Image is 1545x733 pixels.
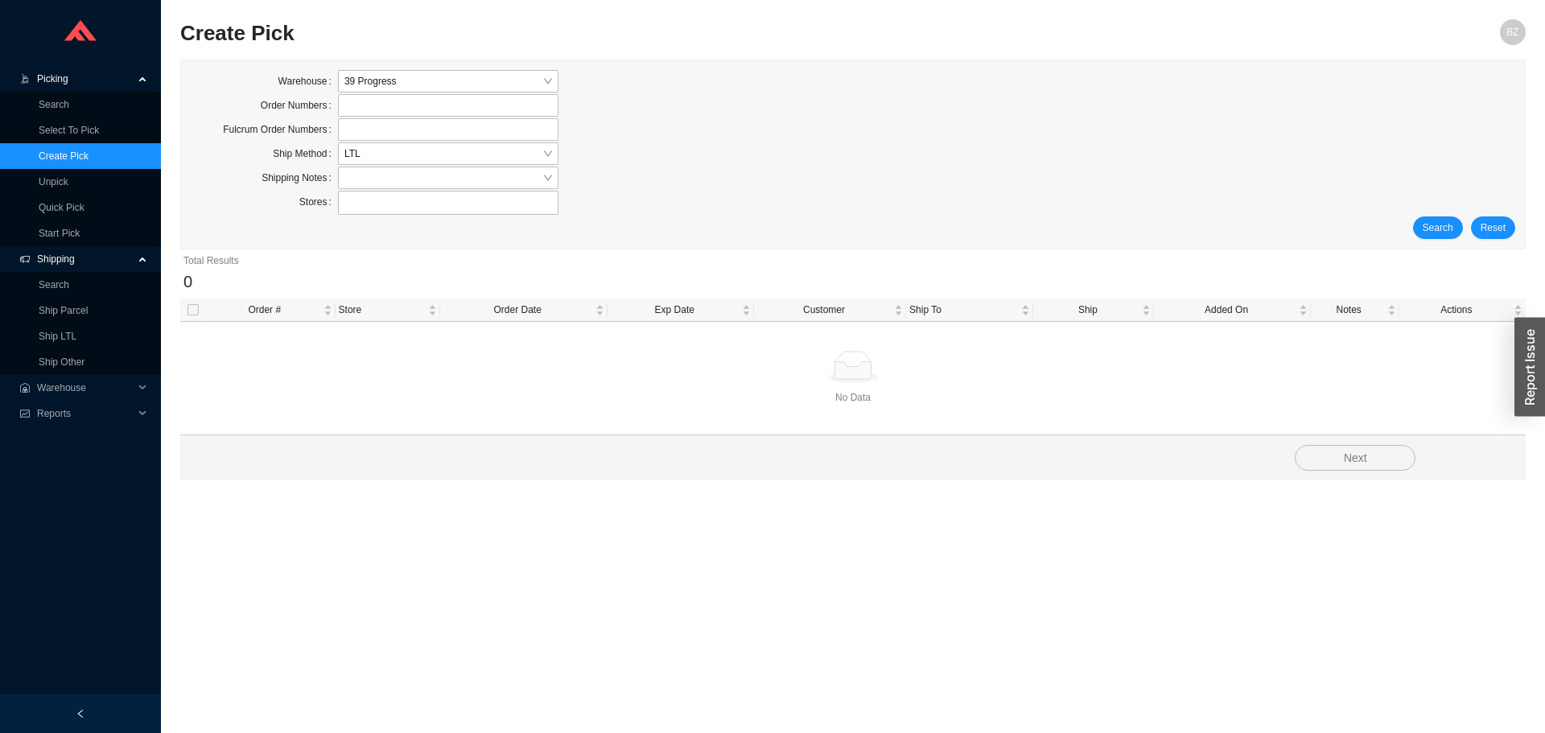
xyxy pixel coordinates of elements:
span: Order # [209,302,320,318]
label: Shipping Notes [262,167,338,189]
span: Picking [37,66,134,92]
th: Ship sortable [1033,299,1154,322]
span: Customer [757,302,891,318]
span: Reports [37,401,134,426]
span: Notes [1314,302,1384,318]
label: Ship Method [273,142,338,165]
th: Order Date sortable [440,299,608,322]
span: Shipping [37,246,134,272]
th: Store sortable [336,299,440,322]
span: Warehouse [37,375,134,401]
a: Ship Parcel [39,305,88,316]
span: left [76,709,85,719]
span: BZ [1506,19,1518,45]
span: Search [1423,220,1453,236]
span: Added On [1157,302,1295,318]
span: Reset [1481,220,1506,236]
th: Notes sortable [1311,299,1399,322]
div: No Data [183,389,1522,406]
span: 0 [183,273,192,290]
label: Fulcrum Order Numbers [223,118,338,141]
label: Stores [299,191,338,213]
th: Actions sortable [1399,299,1526,322]
a: Search [39,99,69,110]
span: fund [19,409,31,418]
th: Added On sortable [1154,299,1310,322]
a: Quick Pick [39,202,84,213]
span: Ship [1036,302,1139,318]
span: LTL [344,143,552,164]
button: Next [1295,445,1415,471]
span: Ship To [909,302,1018,318]
a: Create Pick [39,150,89,162]
button: Search [1413,216,1463,239]
span: Actions [1403,302,1510,318]
th: Ship To sortable [906,299,1033,322]
a: Start Pick [39,228,80,239]
h2: Create Pick [180,19,1189,47]
th: Customer sortable [754,299,906,322]
div: Total Results [183,253,1522,269]
a: Ship Other [39,356,84,368]
span: Store [339,302,425,318]
span: 39 Progress [344,71,552,92]
label: Order Numbers [261,94,338,117]
label: Warehouse [278,70,338,93]
a: Search [39,279,69,290]
span: Order Date [443,302,592,318]
a: Unpick [39,176,68,187]
a: Select To Pick [39,125,99,136]
a: Ship LTL [39,331,76,342]
th: Exp Date sortable [608,299,754,322]
button: Reset [1471,216,1515,239]
th: Order # sortable [206,299,336,322]
span: Exp Date [611,302,739,318]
